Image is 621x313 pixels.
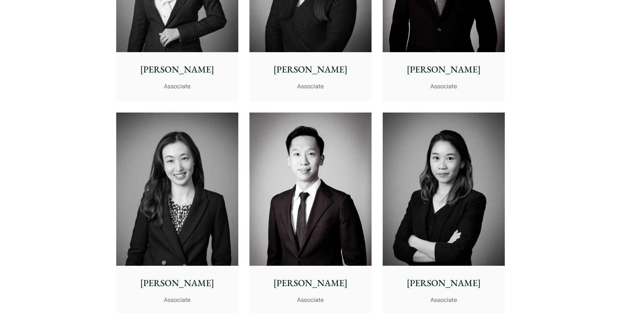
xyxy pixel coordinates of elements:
p: [PERSON_NAME] [388,276,500,290]
p: [PERSON_NAME] [121,276,233,290]
p: [PERSON_NAME] [121,63,233,76]
p: Associate [388,295,500,304]
p: [PERSON_NAME] [388,63,500,76]
p: Associate [121,295,233,304]
p: Associate [388,82,500,91]
p: Associate [121,82,233,91]
p: Associate [255,295,366,304]
p: [PERSON_NAME] [255,63,366,76]
p: Associate [255,82,366,91]
p: [PERSON_NAME] [255,276,366,290]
